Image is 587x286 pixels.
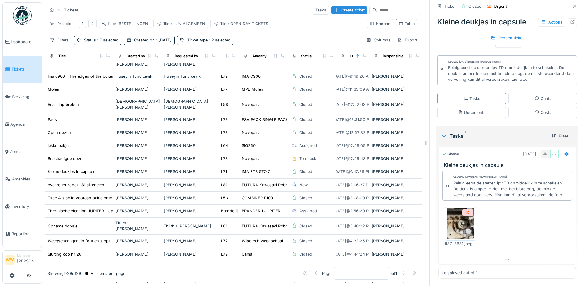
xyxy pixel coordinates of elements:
[299,102,312,107] div: Closed
[331,6,367,14] div: Create ticket
[372,223,420,229] div: [PERSON_NAME]
[48,223,77,229] div: Opname doosje
[242,238,283,244] div: Wipotech weegschaal
[164,169,216,175] div: [PERSON_NAME]
[13,6,32,25] img: Badge_color-CXgf-gQk.svg
[242,117,301,123] div: ESA PACK SINGLE PACKMACH
[5,255,15,265] li: WW
[221,169,227,175] div: L71
[299,156,316,162] div: To check
[435,14,580,30] div: Kleine deukjes in capsule
[221,143,228,149] div: L64
[221,223,227,229] div: L81
[372,238,420,244] div: [PERSON_NAME]
[221,130,228,136] div: L78
[164,182,216,188] div: [PERSON_NAME]
[134,37,172,43] div: Created on
[372,102,420,107] div: [PERSON_NAME]
[48,195,197,201] div: Tube A stabilo vooraan pakje ontbreekt, achteraan wanneer je voor de lijn staat
[47,36,71,45] div: Filters
[3,193,42,220] a: Inventory
[370,21,391,27] div: Kanban
[399,21,415,27] div: Table
[372,73,420,79] div: [PERSON_NAME]
[17,253,39,266] li: [PERSON_NAME]
[372,130,420,136] div: [PERSON_NAME]
[48,130,71,136] div: Open dozen
[11,204,39,210] span: Inventory
[299,251,312,257] div: Closed
[299,182,308,188] div: New
[164,73,216,79] div: Huseyin Tunc cevik
[299,169,312,175] div: Closed
[127,54,145,59] div: Created by
[299,238,312,244] div: Closed
[299,143,317,149] div: Assigned
[175,54,198,59] div: Requested by
[322,271,331,276] div: Page
[372,208,420,214] div: [PERSON_NAME]
[242,102,259,107] div: Novopac
[541,150,550,158] div: JD
[333,73,372,79] div: [DATE] @ 9:49:26 AM
[3,138,42,166] a: Zones
[538,18,565,27] div: Actions
[242,156,259,162] div: Novopac
[3,28,42,56] a: Dashboard
[242,86,263,92] div: MPE Molen
[164,156,216,162] div: [PERSON_NAME]
[164,130,216,136] div: [PERSON_NAME]
[48,251,81,257] div: Sluiting kop nr 26
[164,143,216,149] div: [PERSON_NAME]
[48,102,79,107] div: Rear flap broken
[3,83,42,110] a: Servicing
[242,73,261,79] div: IMA C900
[115,130,159,136] div: [PERSON_NAME]
[334,169,372,175] div: [DATE] @ 1:47:26 PM
[242,208,280,214] div: BRANDER 1 JUPITER
[372,156,420,162] div: [PERSON_NAME]
[155,38,172,42] span: : [DATE]
[333,182,372,188] div: [DATE] @ 2:06:37 PM
[48,238,110,244] div: Weegschaal gaat in.fout en stopt
[494,3,507,9] div: Urgent
[458,110,486,115] div: Documents
[48,169,95,175] div: Kleine deukjes in capsule
[115,238,159,244] div: [PERSON_NAME]
[115,263,159,275] div: [DEMOGRAPHIC_DATA][PERSON_NAME]
[242,130,259,136] div: Novopac
[10,121,39,127] span: Agenda
[448,60,501,64] div: Closed [DATE][DATE] by [PERSON_NAME]
[115,156,159,162] div: [PERSON_NAME]
[301,54,312,59] div: Status
[441,132,546,140] div: Tasks
[534,96,551,102] div: Chats
[48,73,148,79] div: Ima c900 - The edges of the boxes are a little bit cut.
[156,21,205,27] div: filter: LIJN ALGEMEEN
[299,86,312,92] div: Closed
[299,73,312,79] div: Closed
[115,195,159,201] div: [PERSON_NAME]
[221,156,228,162] div: L78
[333,208,372,214] div: [DATE] @ 2:56:29 PM
[444,3,455,9] div: Ticket
[221,195,228,201] div: L53
[372,195,420,201] div: [PERSON_NAME]
[395,36,420,45] div: Export
[242,169,270,175] div: IMA FTB 577-C
[221,117,228,123] div: L73
[164,208,216,214] div: [PERSON_NAME]
[115,251,159,257] div: [PERSON_NAME]
[364,36,393,45] div: Columns
[221,73,228,79] div: L79
[48,86,59,92] div: Molen
[372,182,420,188] div: [PERSON_NAME]
[164,238,216,244] div: [PERSON_NAME]
[441,270,477,276] div: 1 displayed out of 1
[11,66,39,72] span: Tickets
[372,143,420,149] div: [PERSON_NAME]
[442,151,459,157] div: Closed
[372,251,420,257] div: [PERSON_NAME]
[299,208,317,214] div: Assigned
[102,21,148,27] div: filter: BESTELLINGEN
